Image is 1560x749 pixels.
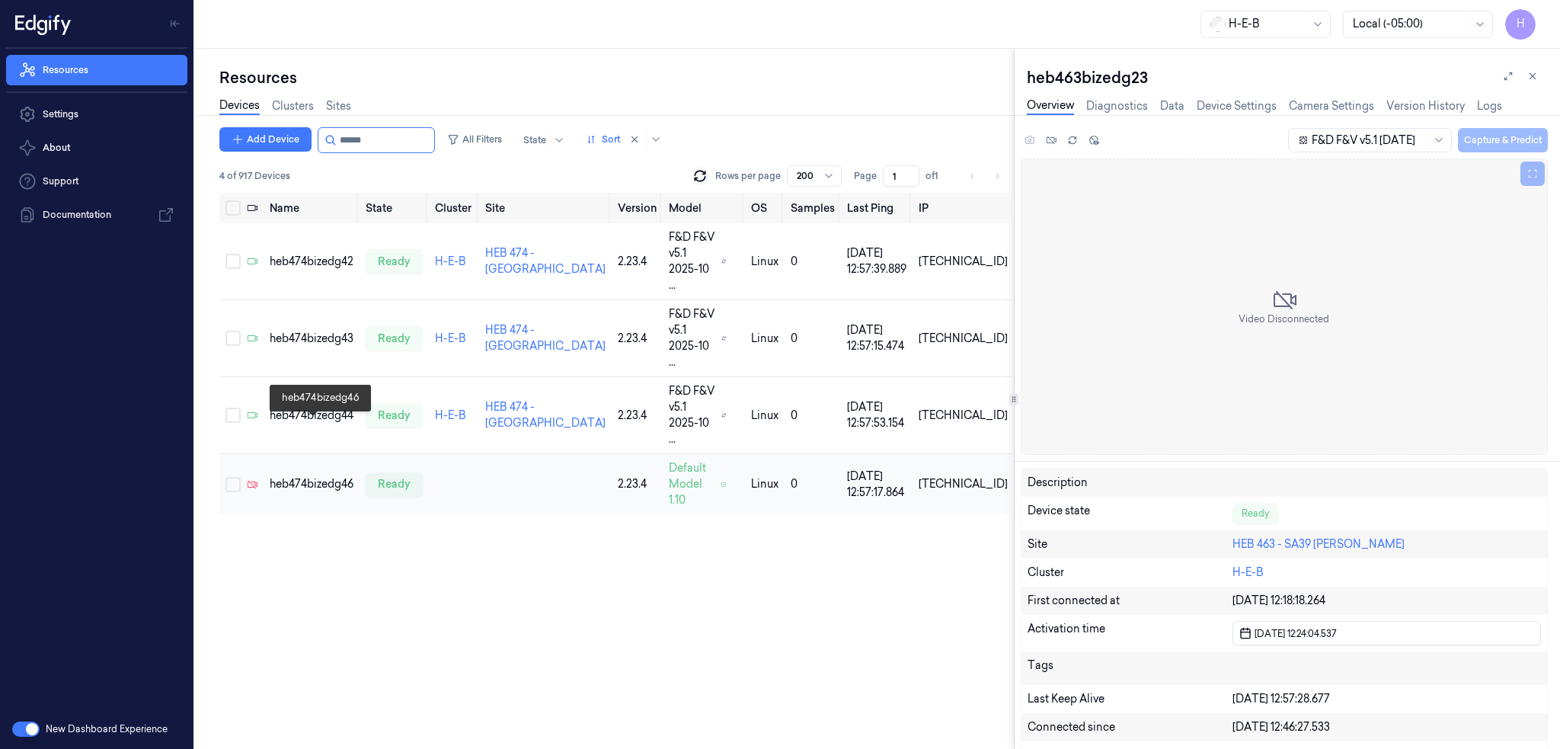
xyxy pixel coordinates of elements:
[751,408,778,424] p: linux
[264,193,360,223] th: Name
[847,469,906,501] div: [DATE] 12:57:17.864
[326,98,351,114] a: Sites
[1086,98,1148,114] a: Diagnostics
[366,326,423,350] div: ready
[1232,537,1405,551] a: HEB 463 - SA39 [PERSON_NAME]
[272,98,314,114] a: Clusters
[791,331,835,347] div: 0
[6,200,187,230] a: Documentation
[366,249,423,274] div: ready
[1027,67,1548,88] div: heb463bizedg23
[919,254,1008,270] div: [TECHNICAL_ID]
[219,98,260,115] a: Devices
[1239,312,1329,326] span: Video Disconnected
[1197,98,1277,114] a: Device Settings
[669,306,715,370] span: F&D F&V v5.1 2025-10 ...
[618,408,657,424] div: 2.23.4
[485,246,606,276] a: HEB 474 - [GEOGRAPHIC_DATA]
[1028,536,1233,552] div: Site
[270,254,353,270] div: heb474bizedg42
[962,165,1008,187] nav: pagination
[847,399,906,431] div: [DATE] 12:57:53.154
[1232,691,1541,707] div: [DATE] 12:57:28.677
[618,331,657,347] div: 2.23.4
[751,331,778,347] p: linux
[1232,503,1278,524] div: Ready
[1252,626,1336,641] span: [DATE] 12:24:04.537
[612,193,663,223] th: Version
[270,408,353,424] div: heb474bizedg44
[715,169,781,183] p: Rows per page
[6,99,187,130] a: Settings
[1505,9,1536,40] button: H
[847,245,906,277] div: [DATE] 12:57:39.889
[1232,621,1541,645] button: [DATE] 12:24:04.537
[1289,98,1374,114] a: Camera Settings
[919,408,1008,424] div: [TECHNICAL_ID]
[6,55,187,85] a: Resources
[1477,98,1502,114] a: Logs
[841,193,913,223] th: Last Ping
[225,477,241,492] button: Select row
[429,193,479,223] th: Cluster
[791,476,835,492] div: 0
[751,476,778,492] p: linux
[360,193,429,223] th: State
[618,254,657,270] div: 2.23.4
[219,169,290,183] span: 4 of 917 Devices
[1028,503,1233,524] div: Device state
[669,460,714,508] span: Default Model 1.10
[1028,593,1233,609] div: First connected at
[1232,719,1541,735] div: [DATE] 12:46:27.533
[745,193,785,223] th: OS
[485,323,606,353] a: HEB 474 - [GEOGRAPHIC_DATA]
[6,166,187,197] a: Support
[1386,98,1465,114] a: Version History
[225,200,241,216] button: Select all
[919,476,1008,492] div: [TECHNICAL_ID]
[270,476,353,492] div: heb474bizedg46
[1232,593,1541,609] div: [DATE] 12:18:18.264
[435,331,466,345] a: H-E-B
[925,169,950,183] span: of 1
[219,67,1014,88] div: Resources
[785,193,841,223] th: Samples
[669,383,715,447] span: F&D F&V v5.1 2025-10 ...
[163,11,187,36] button: Toggle Navigation
[1232,565,1264,579] a: H-E-B
[663,193,744,223] th: Model
[225,408,241,423] button: Select row
[1160,98,1184,114] a: Data
[435,254,466,268] a: H-E-B
[919,331,1008,347] div: [TECHNICAL_ID]
[1028,691,1233,707] div: Last Keep Alive
[847,322,906,354] div: [DATE] 12:57:15.474
[1027,98,1074,115] a: Overview
[913,193,1014,223] th: IP
[441,127,508,152] button: All Filters
[1028,621,1233,645] div: Activation time
[366,472,423,497] div: ready
[485,400,606,430] a: HEB 474 - [GEOGRAPHIC_DATA]
[1028,565,1233,581] div: Cluster
[1028,475,1233,491] div: Description
[751,254,778,270] p: linux
[366,403,423,427] div: ready
[6,133,187,163] button: About
[479,193,612,223] th: Site
[225,254,241,269] button: Select row
[219,127,312,152] button: Add Device
[669,229,715,293] span: F&D F&V v5.1 2025-10 ...
[1028,719,1233,735] div: Connected since
[1028,658,1233,679] div: Tags
[791,408,835,424] div: 0
[225,331,241,346] button: Select row
[435,408,466,422] a: H-E-B
[618,476,657,492] div: 2.23.4
[791,254,835,270] div: 0
[854,169,877,183] span: Page
[270,331,353,347] div: heb474bizedg43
